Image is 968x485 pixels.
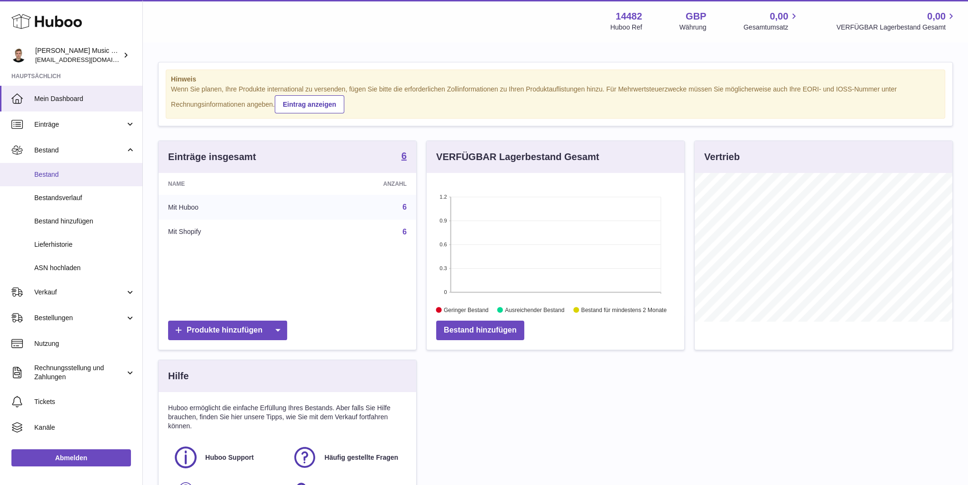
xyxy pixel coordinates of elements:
[168,370,189,383] h3: Hilfe
[324,453,398,462] span: Häufig gestellte Fragen
[402,203,407,211] a: 6
[34,146,125,155] span: Bestand
[505,306,564,313] text: Ausreichender Bestand
[444,289,447,295] text: 0
[35,56,140,63] span: [EMAIL_ADDRESS][DOMAIN_NAME]
[171,75,940,84] strong: Hinweis
[439,265,447,271] text: 0.3
[34,193,135,202] span: Bestandsverlauf
[34,423,135,432] span: Kanäle
[168,321,287,340] a: Produkte hinzufügen
[836,10,957,32] a: 0,00 VERFÜGBAR Lagerbestand Gesamt
[34,94,135,103] span: Mein Dashboard
[610,23,642,32] div: Huboo Ref
[34,313,125,323] span: Bestellungen
[34,263,135,273] span: ASN hochladen
[616,10,642,23] strong: 14482
[35,46,121,64] div: [PERSON_NAME] Music & Media Publishing - FZCO
[159,220,300,244] td: Mit Shopify
[173,445,282,470] a: Huboo Support
[743,23,799,32] span: Gesamtumsatz
[11,48,26,62] img: management@paulfeyorganist.com
[34,217,135,226] span: Bestand hinzufügen
[439,242,447,247] text: 0.6
[34,120,125,129] span: Einträge
[770,10,788,23] span: 0,00
[704,151,739,163] h3: Vertrieb
[168,151,256,163] h3: Einträge insgesamt
[11,449,131,466] a: Abmelden
[34,170,135,179] span: Bestand
[292,445,401,470] a: Häufig gestellte Fragen
[300,173,416,195] th: Anzahl
[743,10,799,32] a: 0,00 Gesamtumsatz
[168,404,407,431] p: Huboo ermöglicht die einfache Erfüllung Ihres Bestands. Aber falls Sie Hilfe brauchen, finden Sie...
[401,151,407,162] a: 6
[439,218,447,223] text: 0.9
[679,23,707,32] div: Währung
[34,240,135,249] span: Lieferhistorie
[686,10,706,23] strong: GBP
[581,306,667,313] text: Bestand für mindestens 2 Monate
[34,397,135,406] span: Tickets
[444,306,489,313] text: Geringer Bestand
[401,151,407,161] strong: 6
[205,453,254,462] span: Huboo Support
[436,321,524,340] a: Bestand hinzufügen
[927,10,946,23] span: 0,00
[159,195,300,220] td: Mit Huboo
[159,173,300,195] th: Name
[34,288,125,297] span: Verkauf
[34,339,135,348] span: Nutzung
[171,85,940,113] div: Wenn Sie planen, Ihre Produkte international zu versenden, fügen Sie bitte die erforderlichen Zol...
[34,364,125,382] span: Rechnungsstellung und Zahlungen
[436,151,599,163] h3: VERFÜGBAR Lagerbestand Gesamt
[402,228,407,236] a: 6
[439,194,447,200] text: 1.2
[275,95,344,113] a: Eintrag anzeigen
[836,23,957,32] span: VERFÜGBAR Lagerbestand Gesamt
